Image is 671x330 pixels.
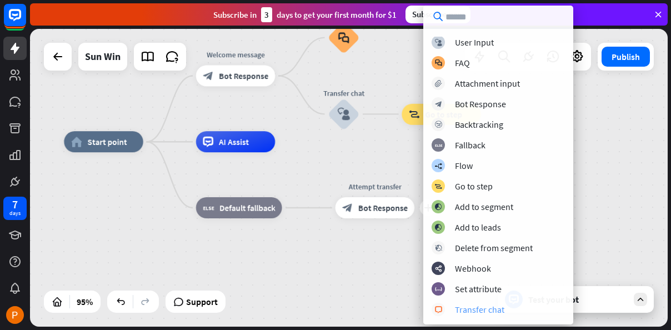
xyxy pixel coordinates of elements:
i: block_goto [409,109,420,119]
div: Sun Win [85,43,121,71]
i: block_attachment [435,80,442,87]
i: block_set_attribute [435,286,442,293]
i: block_bot_response [342,202,353,213]
div: Attachment input [455,78,520,89]
button: Publish [602,47,650,67]
i: block_backtracking [435,121,442,128]
span: Start point [87,137,127,147]
a: 7 days [3,197,27,220]
i: block_livechat [434,306,443,313]
i: block_delete_from_segment [435,244,442,252]
div: User Input [455,37,494,48]
div: Test your bot [528,294,628,305]
div: Subscribe now [405,6,470,23]
span: Support [186,293,218,311]
div: days [9,209,21,217]
div: Flow [455,160,473,171]
span: Bot Response [219,71,268,81]
i: block_faq [338,32,349,43]
div: 3 [261,7,272,22]
div: Subscribe in days to get your first month for $1 [213,7,397,22]
div: Bot Response [455,98,506,109]
i: block_faq [435,59,442,67]
div: Fallback [455,139,485,151]
i: block_bot_response [435,101,442,108]
span: Default fallback [219,202,276,213]
i: block_user_input [337,108,350,121]
i: builder_tree [434,162,442,169]
div: Backtracking [455,119,503,130]
div: Delete from segment [455,242,533,253]
i: block_bot_response [203,71,213,81]
i: block_goto [434,183,442,190]
div: Attempt transfer [327,181,422,192]
span: Bot Response [358,202,407,213]
div: Set attribute [455,283,502,294]
i: block_user_input [435,39,442,46]
i: block_add_to_segment [434,224,442,231]
div: Webhook [455,263,491,274]
div: Transfer chat [455,304,504,315]
div: Add to leads [455,222,501,233]
i: home_2 [71,137,82,147]
i: block_add_to_segment [434,203,442,211]
button: Open LiveChat chat widget [9,4,42,38]
i: block_fallback [203,202,214,213]
div: FAQ [455,57,470,68]
div: Add to segment [455,201,513,212]
div: Go to step [455,181,493,192]
span: AI Assist [219,137,249,147]
i: webhooks [435,265,442,272]
i: block_fallback [435,142,442,149]
div: 95% [73,293,96,311]
div: Welcome message [188,49,283,60]
div: 7 [12,199,18,209]
div: Transfer chat [312,88,375,98]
